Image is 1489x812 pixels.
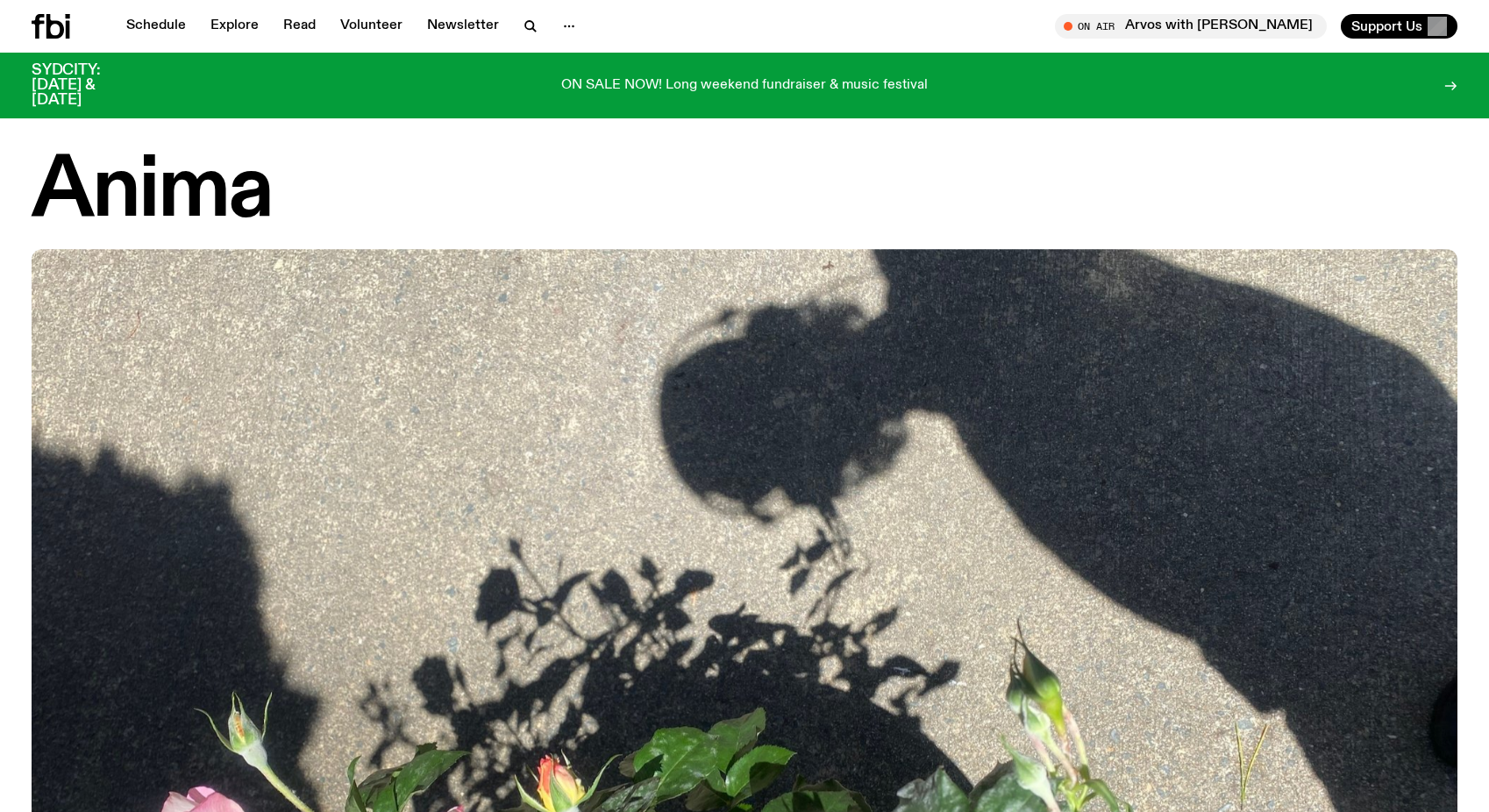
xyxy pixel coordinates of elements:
[1341,14,1457,39] button: Support Us
[561,78,928,94] p: ON SALE NOW! Long weekend fundraiser & music festival
[273,14,326,39] a: Read
[417,14,509,39] a: Newsletter
[200,14,269,39] a: Explore
[32,63,144,108] h3: SYDCITY: [DATE] & [DATE]
[330,14,413,39] a: Volunteer
[32,153,1457,231] h1: Anima
[1351,18,1422,34] span: Support Us
[1055,14,1327,39] button: On AirArvos with [PERSON_NAME]
[116,14,196,39] a: Schedule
